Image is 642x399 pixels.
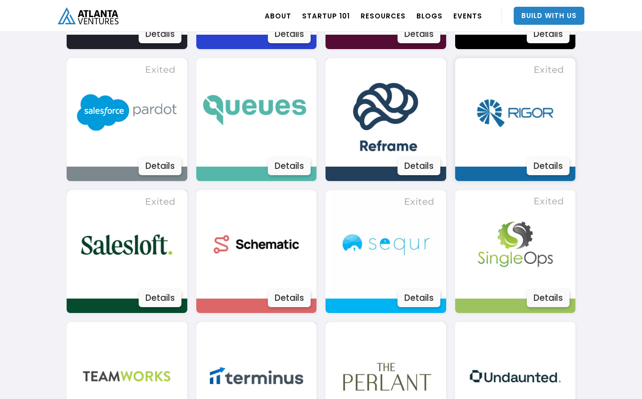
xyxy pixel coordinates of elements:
img: Image 3 [202,58,311,167]
img: Image 3 [461,190,570,299]
a: BLOGS [416,3,443,28]
a: Startup 101 [302,3,350,28]
div: Details [398,289,440,307]
div: Details [398,157,440,175]
img: Image 3 [461,58,570,167]
a: ABOUT [265,3,291,28]
div: Details [268,289,311,307]
a: Build With Us [514,7,584,25]
div: Details [139,25,181,43]
div: Details [398,25,440,43]
a: RESOURCES [361,3,406,28]
div: Details [268,25,311,43]
div: Details [139,289,181,307]
div: Details [268,157,311,175]
img: Image 3 [331,190,440,299]
div: Details [139,157,181,175]
div: Details [527,289,570,307]
a: EVENTS [453,3,482,28]
img: Image 3 [331,58,440,167]
img: Image 3 [72,190,181,299]
img: Image 3 [202,190,311,299]
div: Details [527,25,570,43]
img: Image 3 [72,58,181,167]
div: Details [527,157,570,175]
